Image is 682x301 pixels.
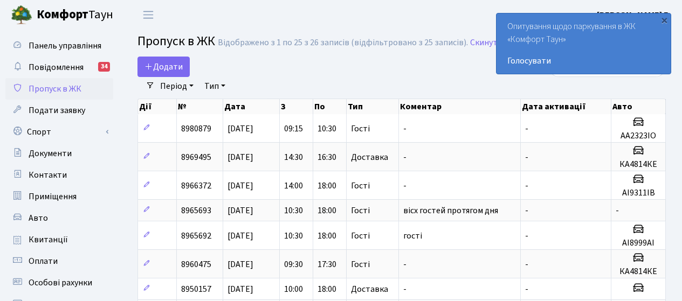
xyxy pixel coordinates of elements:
span: Повідомлення [29,61,84,73]
h5: КА4814КЕ [616,159,661,170]
div: × [659,15,670,25]
div: 34 [98,62,110,72]
span: 18:00 [318,205,336,216]
span: 10:30 [284,205,303,216]
span: 8960475 [181,258,211,270]
span: гості [403,230,422,242]
span: - [403,151,407,163]
span: Пропуск в ЖК [137,32,215,51]
span: Гості [351,260,370,269]
a: [PERSON_NAME] Г. [597,9,669,22]
span: 8965693 [181,205,211,216]
span: - [525,283,528,295]
button: Переключити навігацію [135,6,162,24]
span: - [403,258,407,270]
span: Контакти [29,169,67,181]
a: Подати заявку [5,100,113,121]
a: Оплати [5,250,113,272]
div: Опитування щодо паркування в ЖК «Комфорт Таун» [497,13,671,74]
span: Подати заявку [29,104,85,116]
span: Авто [29,212,48,224]
span: - [525,230,528,242]
h5: КА4814КЕ [616,267,661,277]
span: 10:30 [318,123,336,135]
span: 8950157 [181,283,211,295]
span: - [525,180,528,192]
a: Період [156,77,198,95]
a: Контакти [5,164,113,186]
b: [PERSON_NAME] Г. [597,9,669,21]
span: [DATE] [228,230,253,242]
a: Приміщення [5,186,113,207]
span: - [525,205,528,216]
span: 8965692 [181,230,211,242]
span: Документи [29,148,72,159]
span: - [403,283,407,295]
h5: АІ8999АІ [616,238,661,248]
th: Тип [347,99,399,114]
th: Авто [611,99,666,114]
th: Дії [138,99,177,114]
span: 8980879 [181,123,211,135]
span: Гості [351,206,370,215]
span: 8966372 [181,180,211,192]
a: Квитанції [5,229,113,250]
span: 14:30 [284,151,303,163]
span: Приміщення [29,191,77,202]
img: logo.png [11,4,32,26]
span: 09:30 [284,258,303,270]
span: 18:00 [318,283,336,295]
a: Панель управління [5,35,113,57]
span: 18:00 [318,180,336,192]
a: Скинути [470,38,502,48]
span: Доставка [351,285,388,293]
th: № [177,99,223,114]
th: Дата [223,99,280,114]
span: Додати [144,61,183,73]
span: Оплати [29,255,58,267]
a: Голосувати [507,54,660,67]
span: 14:00 [284,180,303,192]
a: Авто [5,207,113,229]
span: [DATE] [228,283,253,295]
span: Особові рахунки [29,277,92,289]
th: По [313,99,347,114]
span: - [525,151,528,163]
span: - [616,205,619,216]
th: З [280,99,313,114]
th: Коментар [399,99,521,114]
span: - [525,123,528,135]
a: Пропуск в ЖК [5,78,113,100]
div: Відображено з 1 по 25 з 26 записів (відфільтровано з 25 записів). [218,38,468,48]
span: Гості [351,124,370,133]
span: Доставка [351,153,388,162]
span: [DATE] [228,123,253,135]
span: - [403,180,407,192]
span: [DATE] [228,258,253,270]
a: Особові рахунки [5,272,113,293]
span: 10:30 [284,230,303,242]
h5: АІ9311ІВ [616,188,661,198]
th: Дата активації [521,99,611,114]
span: 10:00 [284,283,303,295]
span: Гості [351,232,370,240]
a: Тип [200,77,230,95]
span: [DATE] [228,180,253,192]
h5: АА2323ІО [616,131,661,141]
span: Таун [37,6,113,24]
a: Повідомлення34 [5,57,113,78]
span: 09:15 [284,123,303,135]
span: Квитанції [29,234,68,246]
span: Пропуск в ЖК [29,83,81,95]
span: 16:30 [318,151,336,163]
span: Панель управління [29,40,101,52]
span: 8969495 [181,151,211,163]
a: Документи [5,143,113,164]
span: 18:00 [318,230,336,242]
span: Гості [351,181,370,190]
span: - [525,258,528,270]
a: Додати [137,57,190,77]
b: Комфорт [37,6,88,23]
span: [DATE] [228,151,253,163]
span: [DATE] [228,205,253,216]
